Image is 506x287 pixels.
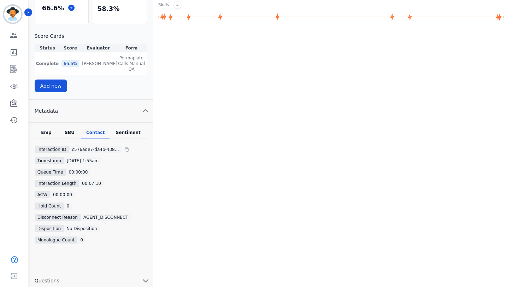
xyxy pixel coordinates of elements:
span: Questions [29,277,65,284]
div: 66.6 % [41,2,65,14]
div: 00:00:00 [66,169,90,176]
button: Metadata chevron up [29,100,153,123]
th: Form [116,44,147,52]
h3: Score Cards [35,33,147,40]
th: Score [60,44,81,52]
div: No Disposition [64,225,100,232]
button: Add new [35,80,67,92]
div: [DATE] 1:55am [64,157,101,164]
div: Contact [81,130,110,139]
div: Hold Count [35,203,64,210]
div: Monologue Count [35,236,77,244]
div: Disconnect Reason [35,214,81,221]
span: Permaplate Calls Manual QA [117,55,146,72]
div: ACW [35,191,50,198]
th: Evaluator [81,44,116,52]
p: [PERSON_NAME] [82,61,117,66]
div: 00:00:00 [50,191,75,198]
div: 00:07:10 [79,180,104,187]
div: 0 [77,236,86,244]
div: Sentiment [110,130,147,139]
div: c576ade7-da4b-438b-b4a8-38e7a4eefb35 [69,146,122,153]
div: Disposition [35,225,64,232]
div: 66.6 % [61,60,79,67]
div: Interaction ID [35,146,69,153]
th: Status [35,44,60,52]
div: Skills [158,2,169,9]
img: Bordered avatar [4,6,21,23]
div: AGENT_DISCONNECT [81,214,131,221]
p: Complete [36,61,59,66]
div: Emp [35,130,58,139]
span: Metadata [29,107,64,115]
div: Timestamp [35,157,64,164]
div: Queue Time [35,169,66,176]
svg: chevron up [141,107,150,115]
div: 0 [64,203,72,210]
svg: chevron down [141,276,150,285]
div: SBU [58,130,81,139]
div: 58.3% [96,2,144,15]
div: Interaction Length [35,180,79,187]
